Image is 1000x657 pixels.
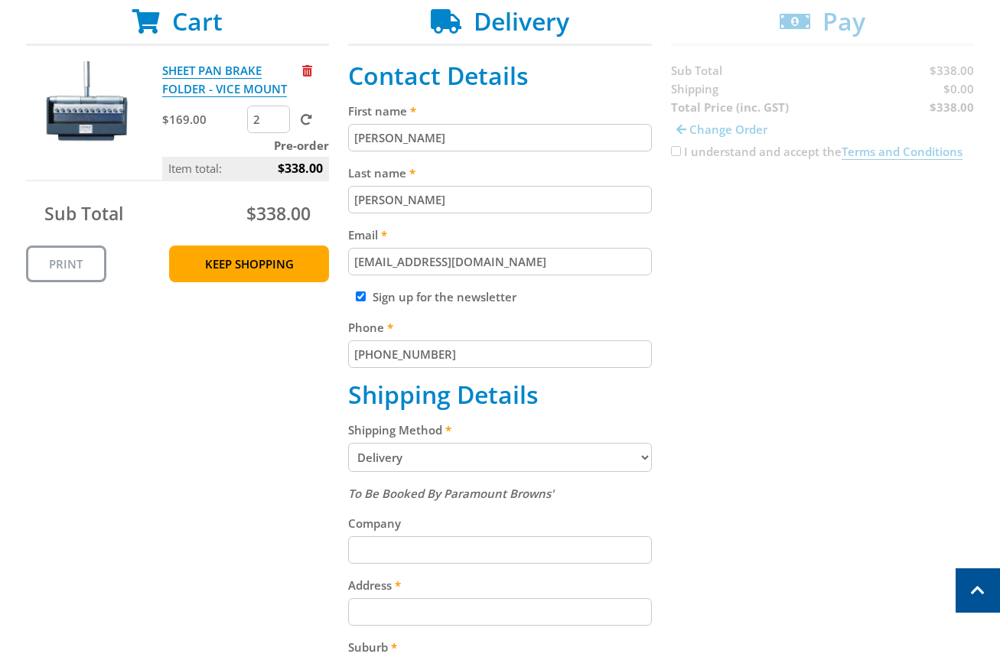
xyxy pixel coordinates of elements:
[348,61,652,90] h2: Contact Details
[348,380,652,409] h2: Shipping Details
[348,340,652,368] input: Please enter your telephone number.
[169,246,329,282] a: Keep Shopping
[348,186,652,213] input: Please enter your last name.
[474,5,569,37] span: Delivery
[162,110,244,128] p: $169.00
[172,5,223,37] span: Cart
[44,201,123,226] span: Sub Total
[348,443,652,472] select: Please select a shipping method.
[348,124,652,151] input: Please enter your first name.
[26,246,106,282] a: Print
[348,638,652,656] label: Suburb
[373,289,516,304] label: Sign up for the newsletter
[162,157,329,180] p: Item total:
[302,63,312,78] a: Remove from cart
[162,136,329,154] p: Pre-order
[348,164,652,182] label: Last name
[348,576,652,594] label: Address
[246,201,311,226] span: $338.00
[162,63,287,97] a: SHEET PAN BRAKE FOLDER - VICE MOUNT
[348,226,652,244] label: Email
[348,598,652,626] input: Please enter your address.
[348,486,554,501] em: To Be Booked By Paramount Browns'
[348,248,652,275] input: Please enter your email address.
[348,102,652,120] label: First name
[41,61,132,153] img: SHEET PAN BRAKE FOLDER - VICE MOUNT
[348,318,652,337] label: Phone
[278,157,323,180] span: $338.00
[348,514,652,532] label: Company
[348,421,652,439] label: Shipping Method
